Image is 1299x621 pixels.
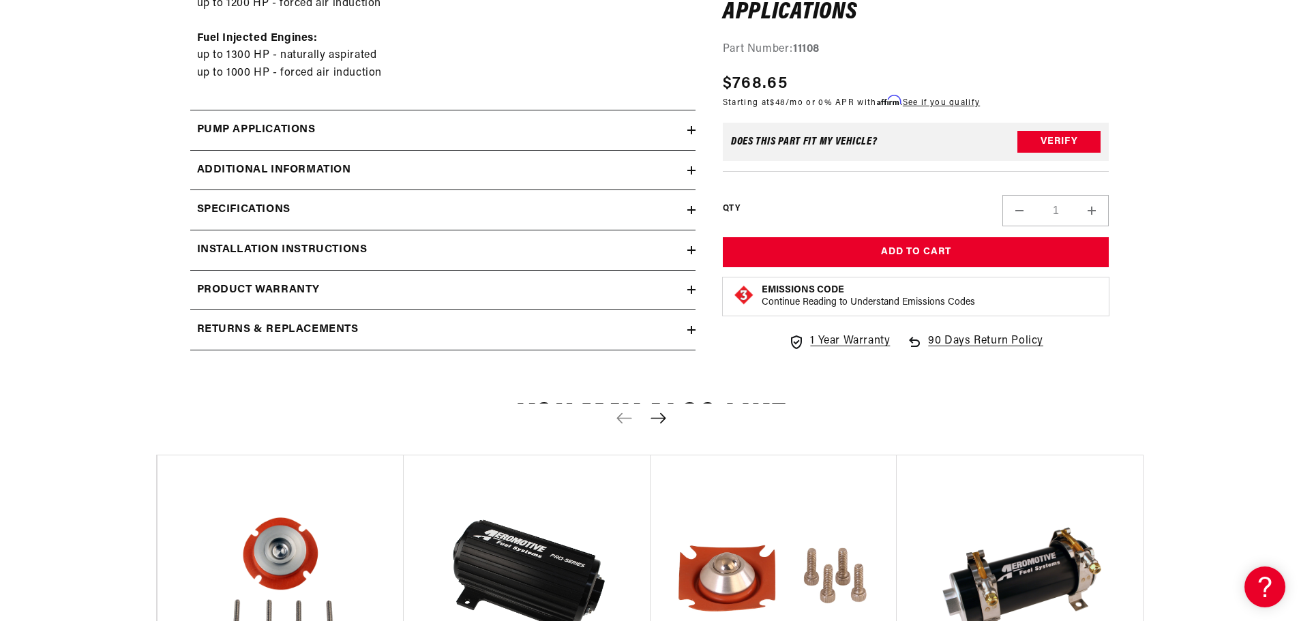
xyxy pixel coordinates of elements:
[877,95,901,106] span: Affirm
[197,33,318,44] strong: Fuel Injected Engines:
[190,151,696,190] summary: Additional information
[810,333,890,350] span: 1 Year Warranty
[190,110,696,150] summary: Pump Applications
[197,201,290,219] h2: Specifications
[197,282,320,299] h2: Product warranty
[723,72,788,96] span: $768.65
[731,136,878,147] div: Does This part fit My vehicle?
[190,190,696,230] summary: Specifications
[770,99,786,107] span: $48
[788,333,890,350] a: 1 Year Warranty
[723,40,1109,58] div: Part Number:
[762,284,975,309] button: Emissions CodeContinue Reading to Understand Emissions Codes
[190,310,696,350] summary: Returns & replacements
[197,162,351,179] h2: Additional information
[733,284,755,306] img: Emissions code
[723,96,980,109] p: Starting at /mo or 0% APR with .
[762,297,975,309] p: Continue Reading to Understand Emissions Codes
[190,230,696,270] summary: Installation Instructions
[903,99,980,107] a: See if you qualify - Learn more about Affirm Financing (opens in modal)
[644,404,674,434] button: Next slide
[197,121,316,139] h2: Pump Applications
[197,241,368,259] h2: Installation Instructions
[190,271,696,310] summary: Product warranty
[1017,131,1101,153] button: Verify
[762,285,844,295] strong: Emissions Code
[723,237,1109,268] button: Add to Cart
[793,43,820,54] strong: 11108
[906,333,1043,364] a: 90 Days Return Policy
[197,321,359,339] h2: Returns & replacements
[723,202,740,214] label: QTY
[156,402,1144,434] h2: You may also like
[928,333,1043,364] span: 90 Days Return Policy
[610,404,640,434] button: Previous slide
